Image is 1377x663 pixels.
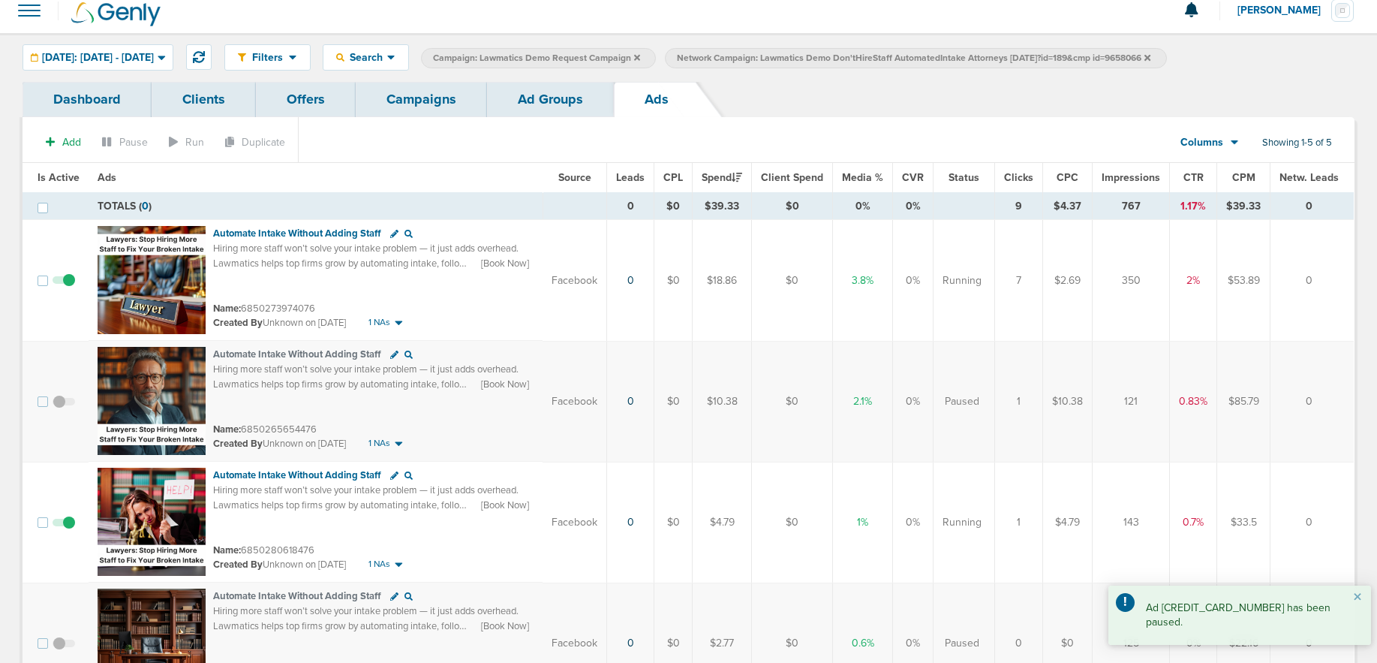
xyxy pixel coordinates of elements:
td: 0% [893,341,934,462]
span: Name: [213,423,241,435]
span: Name: [213,544,241,556]
span: Columns [1180,135,1223,150]
td: Facebook [543,341,607,462]
td: 0 [607,193,654,220]
span: Is Active [38,171,80,184]
td: $33.5 [1217,462,1270,583]
span: Automate Intake Without Adding Staff [213,469,381,481]
span: Impressions [1102,171,1160,184]
img: Ad image [98,226,206,334]
td: TOTALS ( ) [89,193,543,220]
span: [Book Now] [481,257,529,270]
td: $0 [654,193,693,220]
a: Ad Groups [487,82,614,117]
td: 2% [1170,220,1217,342]
td: $2.69 [1043,220,1093,342]
span: 1 NAs [368,437,390,450]
span: [Book Now] [481,619,529,633]
span: Automate Intake Without Adding Staff [213,348,381,360]
td: $0 [654,220,693,342]
span: Hiring more staff won’t solve your intake problem — it just adds overhead. Lawmatics helps top fi... [213,363,524,434]
td: 0% [893,193,934,220]
span: CPC [1057,171,1078,184]
button: Close [1353,589,1362,607]
a: Offers [256,82,356,117]
span: Paused [945,636,979,651]
div: Ad [CREDIT_CARD_NUMBER] has been paused. [1108,586,1371,645]
a: 0 [627,516,634,529]
td: 0.7% [1170,462,1217,583]
td: 0% [893,220,934,342]
span: CVR [902,171,924,184]
span: Hiring more staff won’t solve your intake problem — it just adds overhead. Lawmatics helps top fi... [213,484,524,555]
td: $18.86 [693,220,752,342]
td: $39.33 [1217,193,1270,220]
a: Dashboard [23,82,152,117]
span: Campaign: Lawmatics Demo Request Campaign [433,52,640,65]
span: Source [558,171,591,184]
a: 0 [627,637,634,649]
span: Spend [702,171,742,184]
td: 0 [1270,341,1354,462]
span: Created By [213,317,263,329]
td: 0 [1270,220,1354,342]
td: 121 [1093,341,1170,462]
td: $53.89 [1217,220,1270,342]
span: 1 NAs [368,316,390,329]
td: $0 [752,193,833,220]
a: Campaigns [356,82,487,117]
span: [DATE]: [DATE] - [DATE] [42,53,154,63]
td: 0% [893,462,934,583]
td: 143 [1093,462,1170,583]
img: Ad image [98,468,206,576]
a: Ads [614,82,699,117]
td: $10.38 [1043,341,1093,462]
td: $10.38 [693,341,752,462]
span: Running [943,273,982,288]
span: Running [943,515,982,530]
img: Genly [71,2,161,26]
td: 0 [1270,462,1354,583]
span: Netw. Leads [1279,171,1339,184]
span: Automate Intake Without Adding Staff [213,590,381,602]
td: 1.17% [1170,193,1217,220]
span: CPL [663,171,683,184]
span: Hiring more staff won’t solve your intake problem — it just adds overhead. Lawmatics helps top fi... [213,243,524,313]
img: Ad image [98,347,206,455]
a: 0 [627,274,634,287]
td: $0 [752,462,833,583]
small: 6850280618476 [213,544,314,556]
a: Clients [152,82,256,117]
span: CPM [1232,171,1255,184]
small: Unknown on [DATE] [213,437,346,451]
td: 2.1% [833,341,893,462]
td: Facebook [543,220,607,342]
a: 0 [627,395,634,408]
span: Clicks [1004,171,1033,184]
span: Showing 1-5 of 5 [1262,137,1332,149]
td: $4.79 [693,462,752,583]
td: 1 [995,341,1043,462]
td: $4.79 [1043,462,1093,583]
td: $0 [752,220,833,342]
span: Status [949,171,979,184]
span: [PERSON_NAME] [1237,5,1331,16]
small: Unknown on [DATE] [213,558,346,571]
td: $0 [654,462,693,583]
td: 0.83% [1170,341,1217,462]
td: 0 [1270,193,1354,220]
small: 6850265654476 [213,423,317,435]
td: 1% [833,462,893,583]
span: Name: [213,303,241,315]
span: Created By [213,559,263,571]
span: Network Campaign: Lawmatics Demo Don'tHireStaff AutomatedIntake Attorneys [DATE]?id=189&cmp id=96... [677,52,1150,65]
td: $85.79 [1217,341,1270,462]
small: Unknown on [DATE] [213,316,346,330]
td: 1 [995,462,1043,583]
span: Search [344,51,387,64]
td: 7 [995,220,1043,342]
span: [Book Now] [481,378,529,391]
td: 9 [995,193,1043,220]
td: 767 [1093,193,1170,220]
button: Add [38,131,89,153]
